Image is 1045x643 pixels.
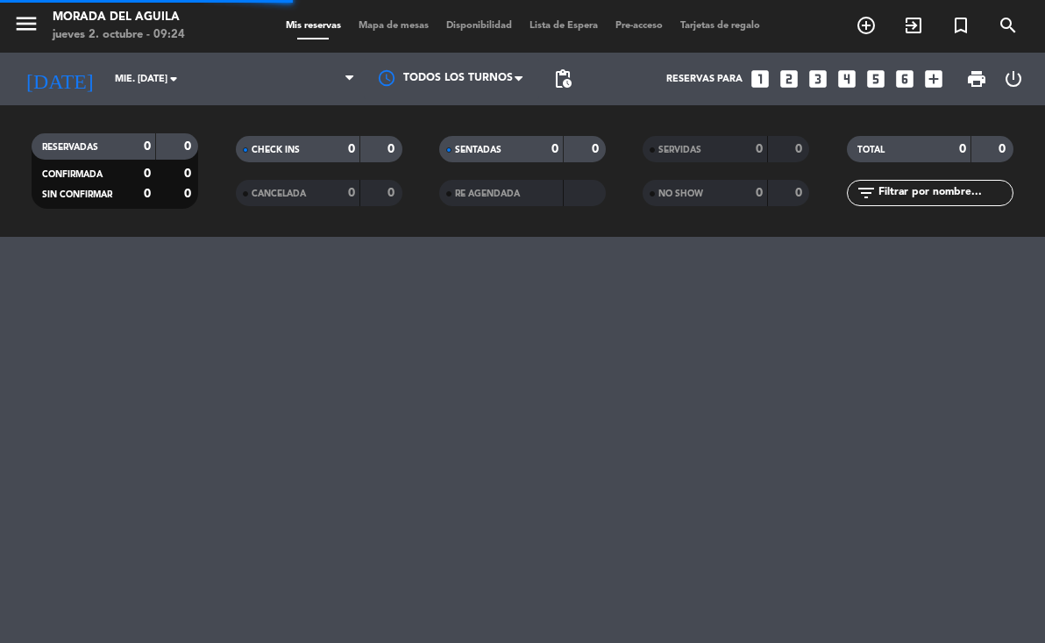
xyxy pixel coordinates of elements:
strong: 0 [795,187,806,199]
i: add_circle_outline [856,15,877,36]
span: Disponibilidad [437,21,521,31]
span: CONFIRMADA [42,170,103,179]
i: arrow_drop_down [163,68,184,89]
strong: 0 [184,188,195,200]
strong: 0 [348,187,355,199]
span: SENTADAS [455,146,501,154]
span: SERVIDAS [658,146,701,154]
span: Reservas para [666,74,743,85]
span: Pre-acceso [607,21,672,31]
span: Lista de Espera [521,21,607,31]
span: TOTAL [857,146,885,154]
strong: 0 [756,187,763,199]
i: turned_in_not [950,15,971,36]
i: looks_5 [864,68,887,90]
input: Filtrar por nombre... [877,183,1013,203]
span: NO SHOW [658,189,703,198]
div: LOG OUT [995,53,1032,105]
span: RESERVADAS [42,143,98,152]
i: power_settings_new [1003,68,1024,89]
i: exit_to_app [903,15,924,36]
strong: 0 [144,188,151,200]
i: menu [13,11,39,37]
strong: 0 [592,143,602,155]
i: looks_one [749,68,771,90]
strong: 0 [144,140,151,153]
span: CANCELADA [252,189,306,198]
strong: 0 [795,143,806,155]
span: print [966,68,987,89]
i: looks_6 [893,68,916,90]
div: jueves 2. octubre - 09:24 [53,26,185,44]
i: looks_4 [835,68,858,90]
span: SIN CONFIRMAR [42,190,112,199]
span: Mapa de mesas [350,21,437,31]
strong: 0 [959,143,966,155]
strong: 0 [387,143,398,155]
i: filter_list [856,182,877,204]
div: Morada del Aguila [53,9,185,26]
strong: 0 [144,168,151,180]
strong: 0 [756,143,763,155]
span: Mis reservas [277,21,350,31]
i: add_box [922,68,945,90]
strong: 0 [184,168,195,180]
span: RE AGENDADA [455,189,520,198]
strong: 0 [387,187,398,199]
strong: 0 [184,140,195,153]
span: Tarjetas de regalo [672,21,769,31]
button: menu [13,11,39,43]
i: looks_3 [807,68,829,90]
i: looks_two [778,68,800,90]
span: pending_actions [552,68,573,89]
span: CHECK INS [252,146,300,154]
strong: 0 [999,143,1009,155]
strong: 0 [551,143,558,155]
strong: 0 [348,143,355,155]
i: [DATE] [13,60,106,98]
i: search [998,15,1019,36]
